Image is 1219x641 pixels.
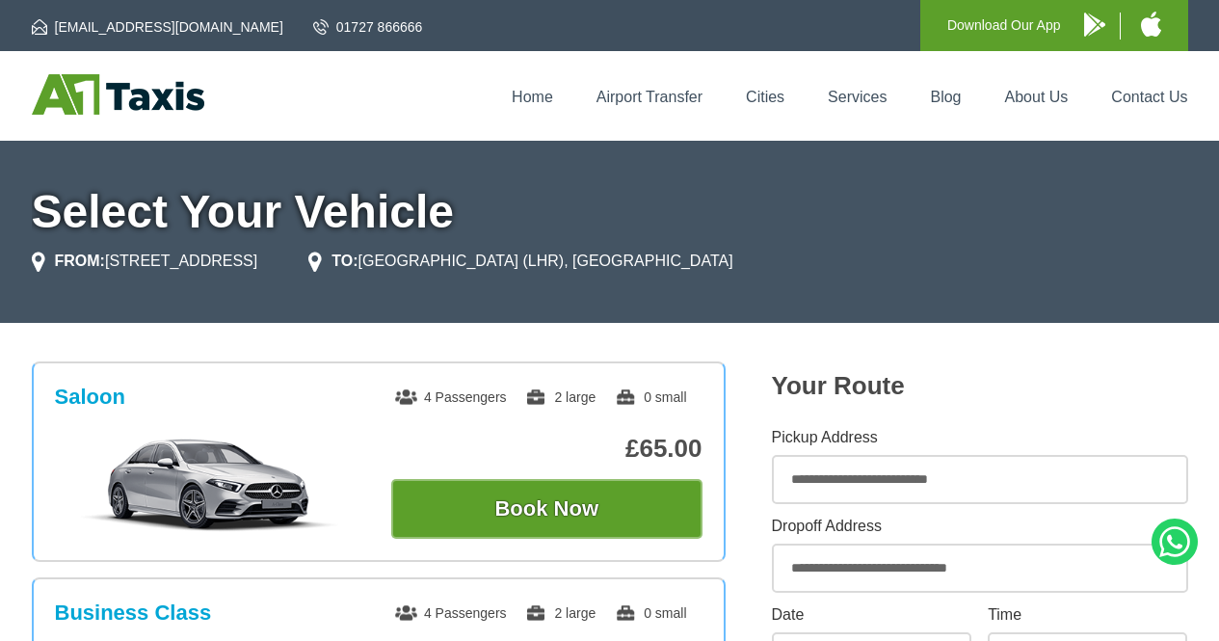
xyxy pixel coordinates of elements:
[55,385,125,410] h3: Saloon
[55,253,105,269] strong: FROM:
[512,89,553,105] a: Home
[331,253,358,269] strong: TO:
[772,519,1188,534] label: Dropoff Address
[525,389,596,405] span: 2 large
[1111,89,1187,105] a: Contact Us
[1084,13,1105,37] img: A1 Taxis Android App
[55,601,212,626] h3: Business Class
[391,434,702,464] p: £65.00
[772,430,1188,445] label: Pickup Address
[615,389,686,405] span: 0 small
[32,189,1188,235] h1: Select Your Vehicle
[313,17,423,37] a: 01727 866666
[391,479,702,539] button: Book Now
[596,89,702,105] a: Airport Transfer
[1141,12,1161,37] img: A1 Taxis iPhone App
[525,605,596,621] span: 2 large
[395,389,507,405] span: 4 Passengers
[1005,89,1069,105] a: About Us
[615,605,686,621] span: 0 small
[772,371,1188,401] h2: Your Route
[930,89,961,105] a: Blog
[988,607,1187,623] label: Time
[65,437,355,533] img: Saloon
[947,13,1061,38] p: Download Our App
[32,17,283,37] a: [EMAIL_ADDRESS][DOMAIN_NAME]
[395,605,507,621] span: 4 Passengers
[32,250,258,273] li: [STREET_ADDRESS]
[828,89,887,105] a: Services
[308,250,732,273] li: [GEOGRAPHIC_DATA] (LHR), [GEOGRAPHIC_DATA]
[772,607,971,623] label: Date
[32,74,204,115] img: A1 Taxis St Albans LTD
[746,89,784,105] a: Cities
